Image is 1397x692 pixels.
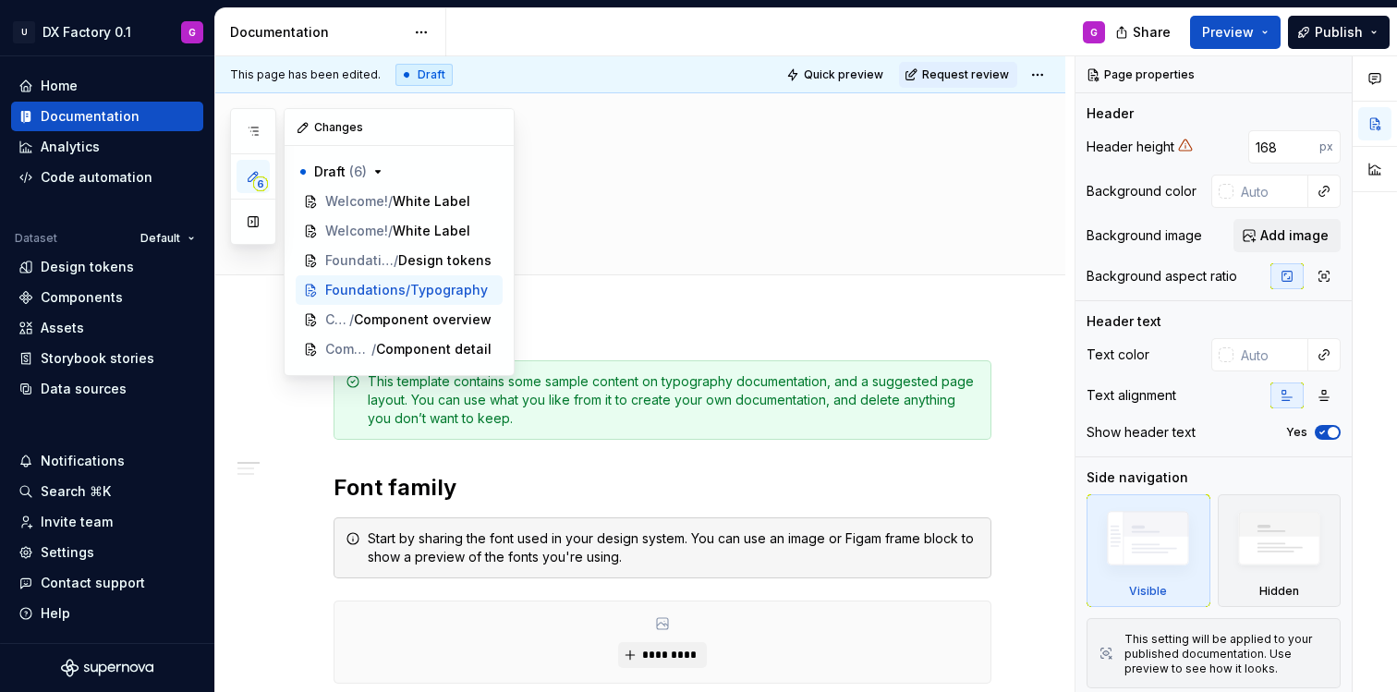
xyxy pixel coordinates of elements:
[1087,104,1134,123] div: Header
[406,281,410,299] span: /
[41,107,140,126] div: Documentation
[1248,130,1319,164] input: Auto
[61,659,153,677] svg: Supernova Logo
[296,187,503,216] a: Welcome!/White Label
[1233,175,1308,208] input: Auto
[41,258,134,276] div: Design tokens
[132,225,203,251] button: Default
[388,222,393,240] span: /
[43,23,131,42] div: DX Factory 0.1
[11,599,203,628] button: Help
[41,319,84,337] div: Assets
[41,168,152,187] div: Code automation
[1288,16,1390,49] button: Publish
[1259,584,1299,599] div: Hidden
[41,513,113,531] div: Invite team
[349,310,354,329] span: /
[1286,425,1307,440] label: Yes
[1260,226,1329,245] span: Add image
[11,344,203,373] a: Storybook stories
[4,12,211,52] button: UDX Factory 0.1G
[349,164,367,179] span: ( 6 )
[140,231,180,246] span: Default
[398,251,492,270] span: Design tokens
[395,64,453,86] div: Draft
[393,192,470,211] span: White Label
[188,25,196,40] div: G
[1087,346,1149,364] div: Text color
[1087,468,1188,487] div: Side navigation
[1087,312,1161,331] div: Header text
[1133,23,1171,42] span: Share
[899,62,1017,88] button: Request review
[11,568,203,598] button: Contact support
[1087,226,1202,245] div: Background image
[1087,138,1174,156] div: Header height
[325,251,394,270] span: Foundations
[1233,219,1341,252] button: Add image
[1218,494,1342,607] div: Hidden
[41,574,145,592] div: Contact support
[1315,23,1363,42] span: Publish
[296,275,503,305] a: Foundations/Typography
[368,529,979,566] div: Start by sharing the font used in your design system. You can use an image or Figam frame block t...
[325,281,406,299] span: Foundations
[230,67,381,82] span: This page has been edited.
[354,310,492,329] span: Component overview
[1319,140,1333,154] p: px
[330,152,988,197] textarea: Typography
[296,305,503,334] a: Components/Component overview
[325,340,371,358] span: Components
[41,288,123,307] div: Components
[11,374,203,404] a: Data sources
[393,222,470,240] span: White Label
[296,334,503,364] a: Components/Component detail
[1202,23,1254,42] span: Preview
[1087,267,1237,285] div: Background aspect ratio
[388,192,393,211] span: /
[41,543,94,562] div: Settings
[11,71,203,101] a: Home
[41,138,100,156] div: Analytics
[11,446,203,476] button: Notifications
[781,62,892,88] button: Quick preview
[41,77,78,95] div: Home
[230,23,405,42] div: Documentation
[41,452,125,470] div: Notifications
[334,473,991,503] h2: Font family
[11,313,203,343] a: Assets
[314,163,367,181] span: Draft
[1129,584,1167,599] div: Visible
[11,538,203,567] a: Settings
[368,372,979,428] div: This template contains some sample content on typography documentation, and a suggested page layo...
[804,67,883,82] span: Quick preview
[1087,494,1210,607] div: Visible
[11,163,203,192] a: Code automation
[1087,182,1197,200] div: Background color
[11,283,203,312] a: Components
[1106,16,1183,49] button: Share
[325,222,388,240] span: Welcome!
[41,604,70,623] div: Help
[11,132,203,162] a: Analytics
[11,477,203,506] button: Search ⌘K
[41,349,154,368] div: Storybook stories
[296,216,503,246] a: Welcome!/White Label
[296,157,503,187] button: Draft (6)
[15,231,57,246] div: Dataset
[296,246,503,275] a: Foundations/Design tokens
[1090,25,1098,40] div: G
[325,192,388,211] span: Welcome!
[11,102,203,131] a: Documentation
[1087,386,1176,405] div: Text alignment
[41,380,127,398] div: Data sources
[13,21,35,43] div: U
[11,507,203,537] a: Invite team
[1190,16,1281,49] button: Preview
[1087,423,1196,442] div: Show header text
[1124,632,1329,676] div: This setting will be applied to your published documentation. Use preview to see how it looks.
[922,67,1009,82] span: Request review
[371,340,376,358] span: /
[41,482,111,501] div: Search ⌘K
